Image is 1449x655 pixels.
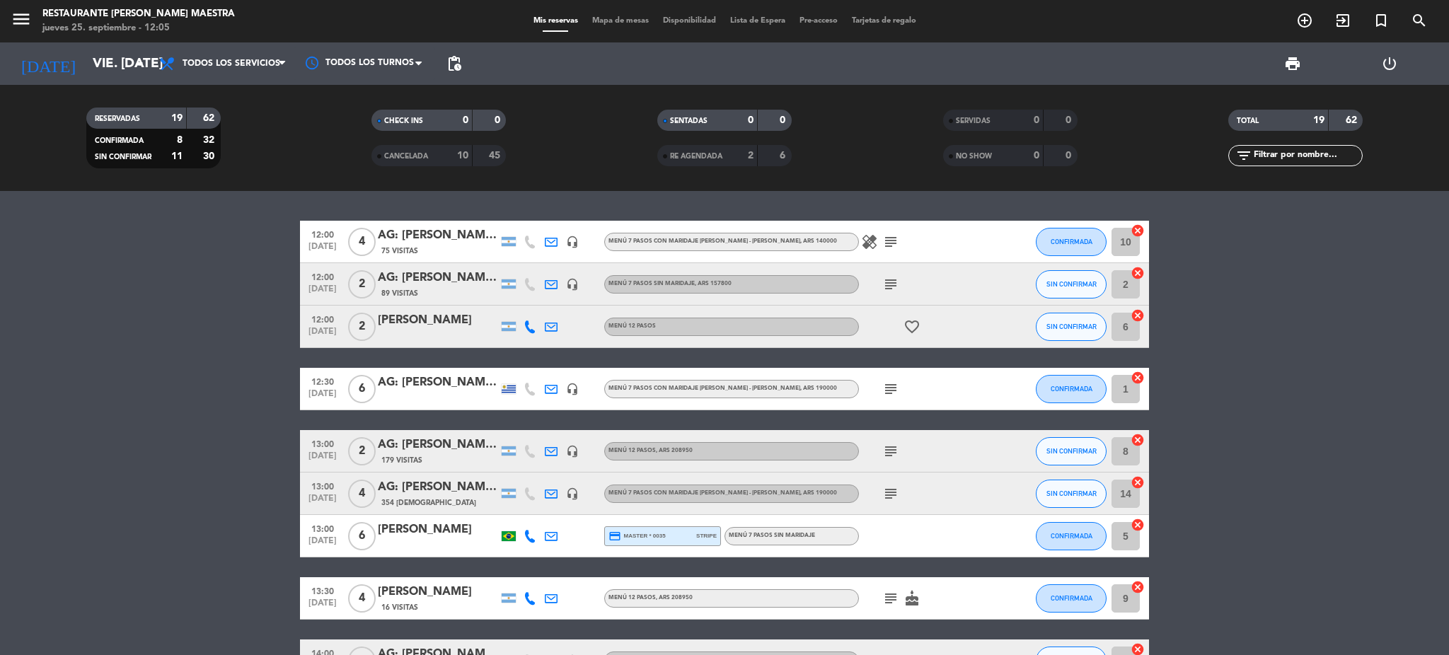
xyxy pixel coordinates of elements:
[348,584,376,613] span: 4
[305,284,340,301] span: [DATE]
[845,17,923,25] span: Tarjetas de regalo
[670,153,722,160] span: RE AGENDADA
[305,268,340,284] span: 12:00
[585,17,656,25] span: Mapa de mesas
[882,381,899,398] i: subject
[656,448,693,453] span: , ARS 208950
[42,7,235,21] div: Restaurante [PERSON_NAME] Maestra
[203,151,217,161] strong: 30
[956,153,992,160] span: NO SHOW
[1066,151,1074,161] strong: 0
[305,598,340,615] span: [DATE]
[1034,115,1039,125] strong: 0
[566,445,579,458] i: headset_mic
[1036,375,1107,403] button: CONFIRMADA
[566,236,579,248] i: headset_mic
[378,521,498,539] div: [PERSON_NAME]
[882,276,899,293] i: subject
[608,386,837,391] span: Menú 7 Pasos con maridaje [PERSON_NAME] - [PERSON_NAME]
[348,375,376,403] span: 6
[305,389,340,405] span: [DATE]
[1411,12,1428,29] i: search
[1235,147,1252,164] i: filter_list
[696,531,717,540] span: stripe
[171,113,183,123] strong: 19
[1131,308,1145,323] i: cancel
[381,602,418,613] span: 16 Visitas
[1346,115,1360,125] strong: 62
[384,117,423,124] span: CHECK INS
[1046,489,1097,497] span: SIN CONFIRMAR
[305,226,340,242] span: 12:00
[608,238,837,244] span: Menú 7 Pasos con maridaje [PERSON_NAME] - [PERSON_NAME]
[656,595,693,601] span: , ARS 208950
[608,530,666,543] span: master * 0035
[882,485,899,502] i: subject
[566,487,579,500] i: headset_mic
[1237,117,1259,124] span: TOTAL
[1046,447,1097,455] span: SIN CONFIRMAR
[792,17,845,25] span: Pre-acceso
[861,233,878,250] i: healing
[1036,313,1107,341] button: SIN CONFIRMAR
[177,135,183,145] strong: 8
[305,494,340,510] span: [DATE]
[381,497,476,509] span: 354 [DEMOGRAPHIC_DATA]
[1036,228,1107,256] button: CONFIRMADA
[1341,42,1438,85] div: LOG OUT
[608,323,656,329] span: Menú 12 Pasos
[1034,151,1039,161] strong: 0
[1313,115,1324,125] strong: 19
[1046,280,1097,288] span: SIN CONFIRMAR
[203,135,217,145] strong: 32
[489,151,503,161] strong: 45
[780,115,788,125] strong: 0
[305,327,340,343] span: [DATE]
[566,278,579,291] i: headset_mic
[348,313,376,341] span: 2
[1051,594,1092,602] span: CONFIRMADA
[95,115,140,122] span: RESERVADAS
[1131,266,1145,280] i: cancel
[378,269,498,287] div: AG: [PERSON_NAME] X2/ [PERSON_NAME] HOLIDAYS
[378,311,498,330] div: [PERSON_NAME]
[495,115,503,125] strong: 0
[1036,522,1107,550] button: CONFIRMADA
[800,490,837,496] span: , ARS 190000
[1131,371,1145,385] i: cancel
[348,270,376,298] span: 2
[42,21,235,35] div: jueves 25. septiembre - 12:05
[1036,270,1107,298] button: SIN CONFIRMAR
[904,318,920,335] i: favorite_border
[457,151,468,161] strong: 10
[378,373,498,392] div: AG: [PERSON_NAME] x6 / Pluralis MICE
[723,17,792,25] span: Lista de Espera
[305,451,340,468] span: [DATE]
[526,17,585,25] span: Mis reservas
[1036,480,1107,508] button: SIN CONFIRMAR
[1252,148,1362,163] input: Filtrar por nombre...
[132,55,149,72] i: arrow_drop_down
[348,228,376,256] span: 4
[305,435,340,451] span: 13:00
[203,113,217,123] strong: 62
[95,153,151,161] span: SIN CONFIRMAR
[608,490,837,496] span: Menú 7 Pasos con maridaje [PERSON_NAME] - [PERSON_NAME]
[378,478,498,497] div: AG: [PERSON_NAME] X4/ [PERSON_NAME] WINE CAMP
[1036,584,1107,613] button: CONFIRMADA
[1131,580,1145,594] i: cancel
[1131,433,1145,447] i: cancel
[670,117,708,124] span: SENTADAS
[800,386,837,391] span: , ARS 190000
[305,582,340,598] span: 13:30
[384,153,428,160] span: CANCELADA
[305,477,340,494] span: 13:00
[183,59,280,69] span: Todos los servicios
[305,373,340,389] span: 12:30
[305,242,340,258] span: [DATE]
[463,115,468,125] strong: 0
[1046,323,1097,330] span: SIN CONFIRMAR
[882,233,899,250] i: subject
[608,530,621,543] i: credit_card
[1051,238,1092,245] span: CONFIRMADA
